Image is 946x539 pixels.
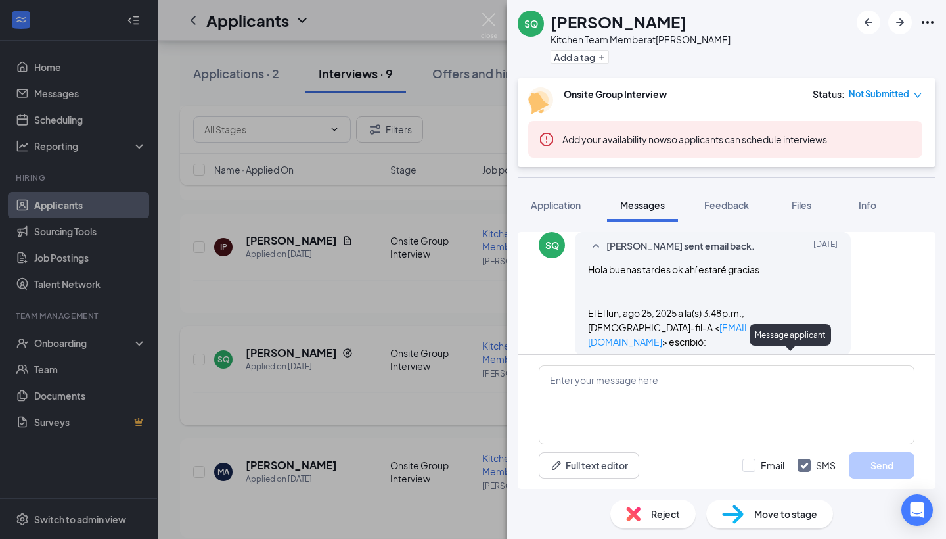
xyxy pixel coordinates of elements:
[888,11,912,34] button: ArrowRight
[750,324,831,346] div: Message applicant
[901,494,933,526] div: Open Intercom Messenger
[606,239,755,254] span: [PERSON_NAME] sent email back.
[813,239,838,254] span: [DATE]
[551,11,687,33] h1: [PERSON_NAME]
[704,199,749,211] span: Feedback
[551,33,731,46] div: Kitchen Team Member at [PERSON_NAME]
[849,87,909,101] span: Not Submitted
[754,507,817,521] span: Move to stage
[913,91,922,100] span: down
[531,199,581,211] span: Application
[539,131,554,147] svg: Error
[545,239,559,252] div: SQ
[551,50,609,64] button: PlusAdd a tag
[562,133,830,145] span: so applicants can schedule interviews.
[598,53,606,61] svg: Plus
[651,507,680,521] span: Reject
[813,87,845,101] div: Status :
[588,239,604,254] svg: SmallChevronUp
[550,459,563,472] svg: Pen
[892,14,908,30] svg: ArrowRight
[588,264,800,348] span: Hola buenas tardes ok ahí estaré gracias El El lun, ago 25, 2025 a la(s) 3:48 p.m., [DEMOGRAPHIC_...
[539,452,639,479] button: Full text editorPen
[920,14,935,30] svg: Ellipses
[524,17,538,30] div: SQ
[562,133,667,146] button: Add your availability now
[859,199,876,211] span: Info
[857,11,880,34] button: ArrowLeftNew
[861,14,876,30] svg: ArrowLeftNew
[564,88,667,100] b: Onsite Group Interview
[620,199,665,211] span: Messages
[849,452,914,479] button: Send
[792,199,811,211] span: Files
